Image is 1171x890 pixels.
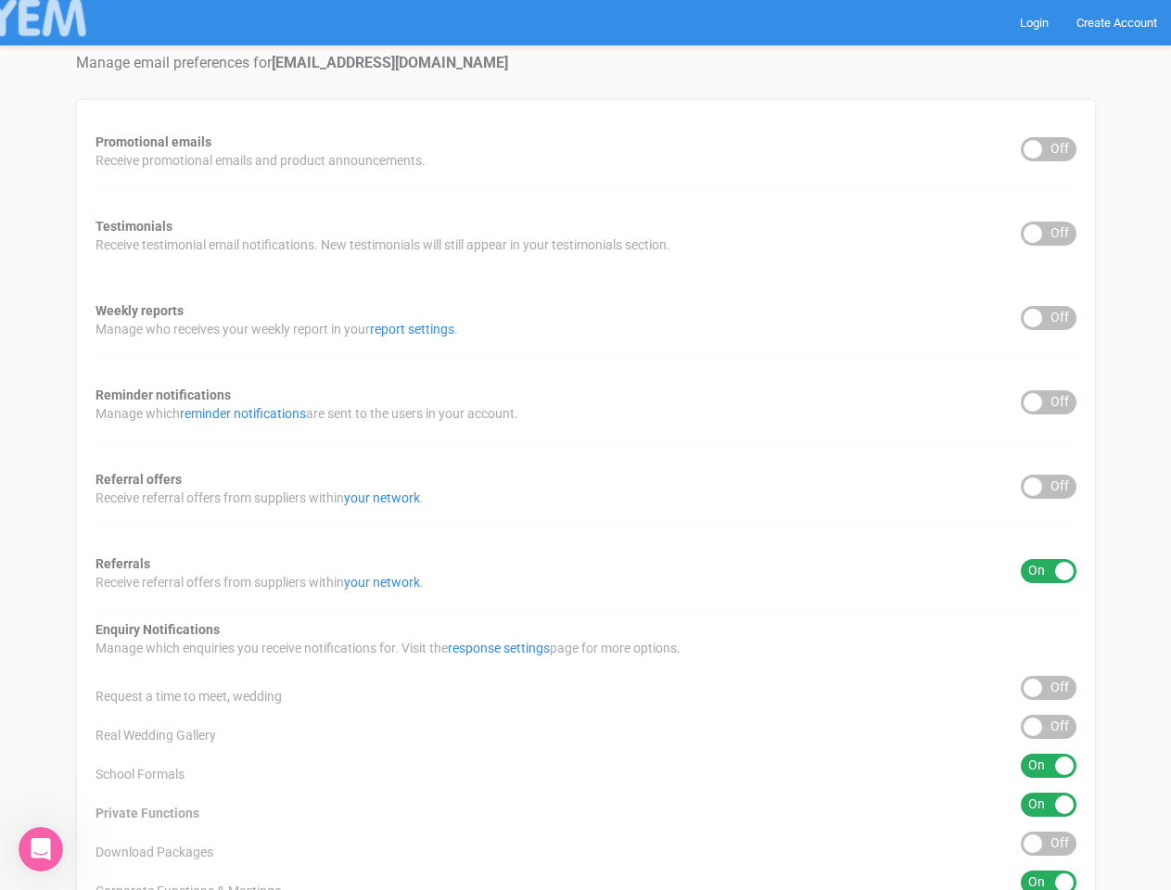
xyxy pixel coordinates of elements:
span: Download Packages [95,843,213,861]
strong: Weekly reports [95,303,184,318]
span: Manage which are sent to the users in your account. [95,404,518,423]
strong: Referral offers [95,472,182,487]
a: report settings [370,322,454,337]
iframe: Intercom live chat [19,827,63,871]
span: School Formals [95,765,185,783]
strong: Testimonials [95,219,172,234]
span: Manage which enquiries you receive notifications for. Visit the page for more options. [95,639,681,657]
h4: Manage email preferences for [76,55,1096,71]
strong: Reminder notifications [95,388,231,402]
a: your network [344,575,420,590]
a: response settings [448,641,550,655]
strong: Promotional emails [95,134,211,149]
span: Private Functions [95,804,199,822]
strong: Enquiry Notifications [95,622,220,637]
span: Receive testimonial email notifications. New testimonials will still appear in your testimonials ... [95,235,670,254]
strong: [EMAIL_ADDRESS][DOMAIN_NAME] [272,54,508,71]
span: Receive referral offers from suppliers within . [95,573,424,591]
span: Manage who receives your weekly report in your . [95,320,458,338]
a: reminder notifications [180,406,306,421]
span: Receive promotional emails and product announcements. [95,151,426,170]
span: Request a time to meet, wedding [95,687,282,706]
span: Real Wedding Gallery [95,726,216,744]
a: your network [344,490,420,505]
span: Receive referral offers from suppliers within . [95,489,424,507]
strong: Referrals [95,556,150,571]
